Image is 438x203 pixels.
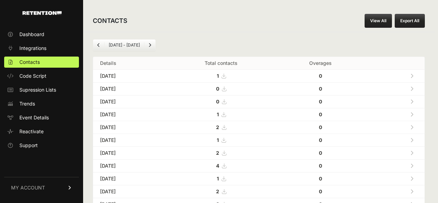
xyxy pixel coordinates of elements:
strong: 0 [319,137,322,143]
strong: 0 [216,86,219,92]
img: Retention.com [23,11,62,15]
h2: CONTACTS [93,16,127,26]
td: [DATE] [93,70,165,83]
strong: 1 [217,73,219,79]
td: [DATE] [93,134,165,147]
span: Support [19,142,38,149]
strong: 0 [319,111,322,117]
td: [DATE] [93,83,165,95]
td: [DATE] [93,160,165,172]
strong: 0 [319,124,322,130]
td: [DATE] [93,185,165,198]
a: Code Script [4,70,79,82]
strong: 0 [319,176,322,181]
a: Contacts [4,57,79,68]
a: 1 [217,176,226,181]
a: 2 [216,188,226,194]
strong: 4 [216,163,219,169]
span: Dashboard [19,31,44,38]
a: Reactivate [4,126,79,137]
strong: 1 [217,137,219,143]
td: [DATE] [93,121,165,134]
th: Details [93,57,165,70]
button: Export All [395,14,425,28]
strong: 0 [319,150,322,156]
td: [DATE] [93,147,165,160]
a: Previous [93,40,104,51]
a: Supression Lists [4,84,79,95]
strong: 0 [319,188,322,194]
a: 2 [216,150,226,156]
strong: 1 [217,176,219,181]
a: 1 [217,73,226,79]
span: Integrations [19,45,46,52]
li: [DATE] - [DATE] [104,42,144,48]
th: Overages [277,57,364,70]
a: Support [4,140,79,151]
span: Reactivate [19,128,44,135]
a: 4 [216,163,226,169]
strong: 2 [216,150,219,156]
a: Integrations [4,43,79,54]
strong: 0 [319,73,322,79]
td: [DATE] [93,108,165,121]
a: Trends [4,98,79,109]
span: Contacts [19,59,40,66]
td: [DATE] [93,95,165,108]
strong: 0 [319,163,322,169]
a: Event Details [4,112,79,123]
span: Trends [19,100,35,107]
span: MY ACCOUNT [11,184,45,191]
strong: 0 [216,99,219,104]
a: 1 [217,137,226,143]
a: MY ACCOUNT [4,177,79,198]
a: Dashboard [4,29,79,40]
strong: 0 [319,99,322,104]
strong: 1 [217,111,219,117]
span: Code Script [19,73,46,79]
td: [DATE] [93,172,165,185]
a: 1 [217,111,226,117]
strong: 0 [319,86,322,92]
span: Event Details [19,114,49,121]
strong: 2 [216,124,219,130]
a: View All [365,14,392,28]
strong: 2 [216,188,219,194]
th: Total contacts [165,57,277,70]
a: Next [144,40,155,51]
span: Supression Lists [19,86,56,93]
a: 2 [216,124,226,130]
